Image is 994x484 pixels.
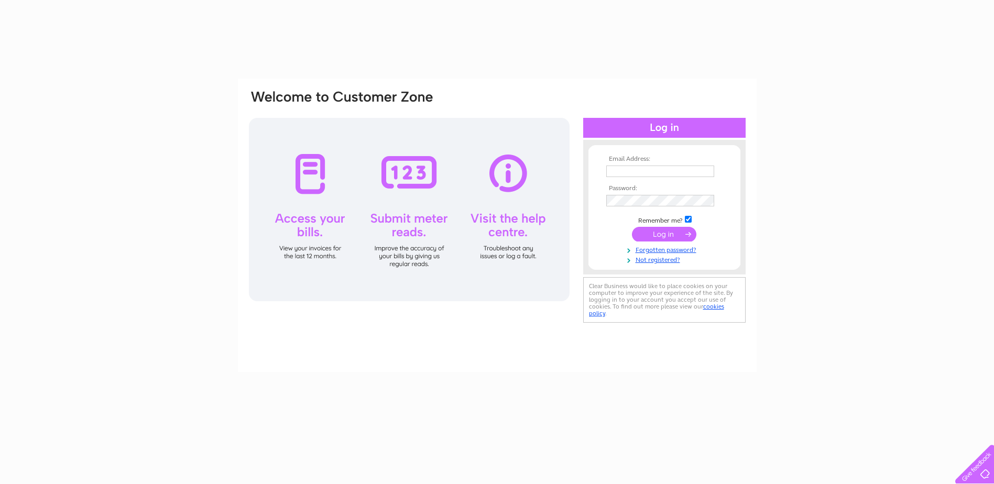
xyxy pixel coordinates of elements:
[583,277,746,323] div: Clear Business would like to place cookies on your computer to improve your experience of the sit...
[606,254,725,264] a: Not registered?
[604,156,725,163] th: Email Address:
[632,227,696,241] input: Submit
[604,185,725,192] th: Password:
[606,244,725,254] a: Forgotten password?
[589,303,724,317] a: cookies policy
[604,214,725,225] td: Remember me?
